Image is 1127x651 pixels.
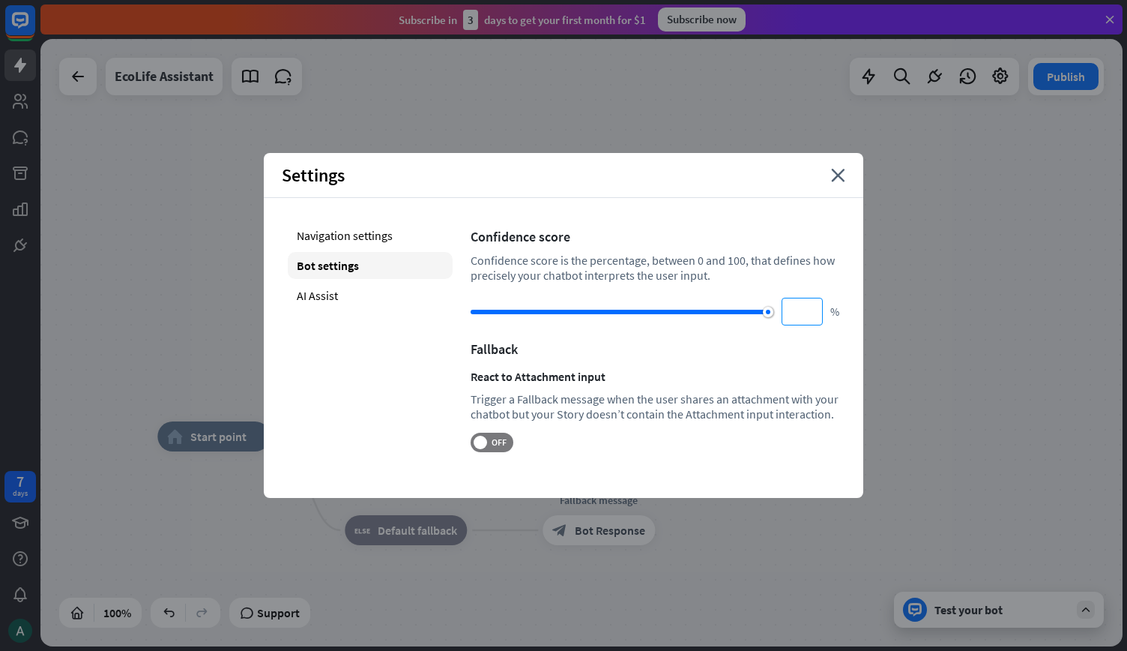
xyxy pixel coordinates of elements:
div: Fallback message [531,493,666,508]
div: 7 [16,475,24,488]
span: Default fallback [378,523,457,538]
div: AI Assist [288,282,453,309]
div: Navigation settings [288,222,453,249]
div: EcoLife Assistant [115,58,214,95]
span: Bot Response [575,523,645,538]
span: Start point [190,429,247,444]
div: Confidence score [471,228,839,245]
div: 3 [463,10,478,30]
div: Subscribe now [658,7,746,31]
div: Confidence score is the percentage, between 0 and 100, that defines how precisely your chatbot in... [471,253,839,283]
i: close [831,169,845,182]
div: Fallback [471,340,839,358]
div: Trigger a Fallback message when the user shares an attachment with your chatbot but your Story do... [471,391,839,421]
div: days [13,488,28,499]
span: Support [257,601,300,625]
a: 7 days [4,471,36,502]
i: block_fallback [354,523,370,538]
button: Open LiveChat chat widget [12,6,57,51]
div: Bot settings [288,252,453,279]
div: Subscribe in days to get your first month for $1 [399,10,646,30]
div: 100% [99,601,136,625]
span: % [830,304,839,319]
span: OFF [487,436,510,448]
i: block_bot_response [552,523,567,538]
span: Settings [282,163,345,187]
button: Publish [1033,63,1099,90]
i: home_2 [167,429,183,444]
div: Test your bot [934,602,1069,617]
div: React to Attachment input [471,369,839,384]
